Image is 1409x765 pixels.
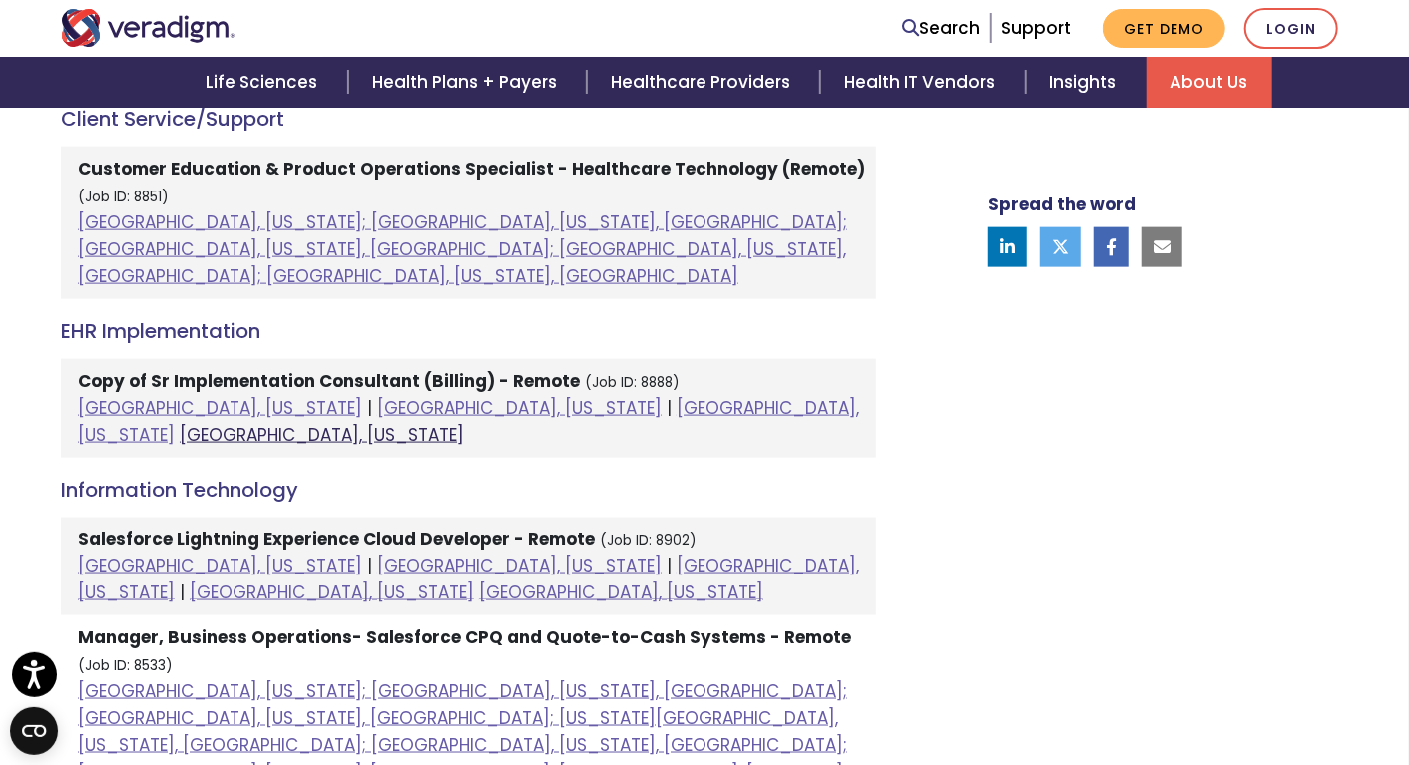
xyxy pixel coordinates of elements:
[820,57,1025,108] a: Health IT Vendors
[61,9,235,47] img: Veradigm logo
[78,369,580,393] strong: Copy of Sr Implementation Consultant (Billing) - Remote
[585,373,680,392] small: (Job ID: 8888)
[1026,57,1147,108] a: Insights
[367,554,372,577] span: |
[600,531,697,550] small: (Job ID: 8902)
[1147,57,1272,108] a: About Us
[78,157,865,181] strong: Customer Education & Product Operations Specialist - Healthcare Technology (Remote)
[182,57,347,108] a: Life Sciences
[377,396,662,420] a: [GEOGRAPHIC_DATA], [US_STATE]
[61,319,876,343] h4: EHR Implementation
[180,423,464,447] a: [GEOGRAPHIC_DATA], [US_STATE]
[1001,16,1071,40] a: Support
[78,396,859,447] a: [GEOGRAPHIC_DATA], [US_STATE]
[61,478,876,502] h4: Information Technology
[667,554,672,577] span: |
[78,527,595,551] strong: Salesforce Lightning Experience Cloud Developer - Remote
[479,580,763,604] a: [GEOGRAPHIC_DATA], [US_STATE]
[988,191,1136,215] strong: Spread the word
[78,656,173,675] small: (Job ID: 8533)
[587,57,820,108] a: Healthcare Providers
[61,107,876,131] h4: Client Service/Support
[78,396,362,420] a: [GEOGRAPHIC_DATA], [US_STATE]
[348,57,587,108] a: Health Plans + Payers
[78,554,362,577] a: [GEOGRAPHIC_DATA], [US_STATE]
[78,210,847,288] a: [GEOGRAPHIC_DATA], [US_STATE]; [GEOGRAPHIC_DATA], [US_STATE], [GEOGRAPHIC_DATA]; [GEOGRAPHIC_DATA...
[78,625,851,649] strong: Manager, Business Operations- Salesforce CPQ and Quote-to-Cash Systems - Remote
[10,707,58,755] button: Open CMP widget
[1103,9,1225,48] a: Get Demo
[1244,8,1338,49] a: Login
[367,396,372,420] span: |
[902,15,980,42] a: Search
[180,580,185,604] span: |
[78,188,169,206] small: (Job ID: 8851)
[190,580,474,604] a: [GEOGRAPHIC_DATA], [US_STATE]
[377,554,662,577] a: [GEOGRAPHIC_DATA], [US_STATE]
[667,396,672,420] span: |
